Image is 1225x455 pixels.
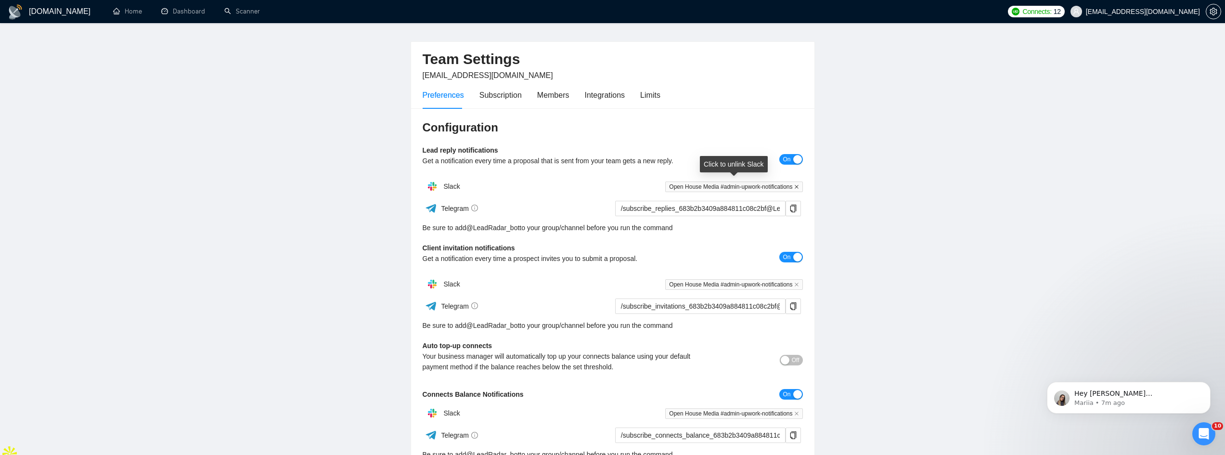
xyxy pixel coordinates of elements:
span: Slack [443,409,460,417]
span: Open House Media #admin-upwork-notifications [665,182,802,192]
span: Telegram [441,302,478,310]
div: Your business manager will automatically top up your connects balance using your default payment ... [423,351,708,372]
h2: Team Settings [423,50,803,69]
button: copy [786,299,801,314]
img: hpQkSZIkSZIkSZIkSZIkSZIkSZIkSZIkSZIkSZIkSZIkSZIkSZIkSZIkSZIkSZIkSZIkSZIkSZIkSZIkSZIkSZIkSZIkSZIkS... [423,403,442,423]
h3: Configuration [423,120,803,135]
img: ww3wtPAAAAAElFTkSuQmCC [425,300,437,312]
span: On [783,154,790,165]
img: upwork-logo.png [1012,8,1019,15]
button: copy [786,428,801,443]
span: Slack [443,280,460,288]
span: info-circle [471,302,478,309]
span: close [794,411,799,416]
span: info-circle [471,432,478,439]
div: Subscription [479,89,522,101]
iframe: Intercom notifications message [1032,362,1225,429]
span: copy [786,205,800,212]
span: Open House Media #admin-upwork-notifications [665,279,802,290]
a: dashboardDashboard [161,7,205,15]
span: Telegram [441,205,478,212]
a: searchScanner [224,7,260,15]
a: setting [1206,8,1221,15]
div: Be sure to add to your group/channel before you run the command [423,320,803,331]
img: hpQkSZIkSZIkSZIkSZIkSZIkSZIkSZIkSZIkSZIkSZIkSZIkSZIkSZIkSZIkSZIkSZIkSZIkSZIkSZIkSZIkSZIkSZIkSZIkS... [423,274,442,294]
div: Be sure to add to your group/channel before you run the command [423,222,803,233]
div: Members [537,89,569,101]
span: copy [786,431,800,439]
div: Preferences [423,89,464,101]
span: 10 [1212,422,1223,430]
b: Auto top-up connects [423,342,492,350]
span: close [794,184,799,189]
span: copy [786,302,800,310]
button: setting [1206,4,1221,19]
div: Get a notification every time a proposal that is sent from your team gets a new reply. [423,156,708,166]
img: logo [8,4,23,20]
div: Limits [640,89,660,101]
button: copy [786,201,801,216]
span: user [1073,8,1080,15]
a: homeHome [113,7,142,15]
span: Connects: [1022,6,1051,17]
span: Telegram [441,431,478,439]
span: [EMAIL_ADDRESS][DOMAIN_NAME] [423,71,553,79]
div: Get a notification every time a prospect invites you to submit a proposal. [423,253,708,264]
span: On [783,252,790,262]
span: Slack [443,182,460,190]
b: Client invitation notifications [423,244,515,252]
span: On [783,389,790,400]
img: ww3wtPAAAAAElFTkSuQmCC [425,202,437,214]
img: hpQkSZIkSZIkSZIkSZIkSZIkSZIkSZIkSZIkSZIkSZIkSZIkSZIkSZIkSZIkSZIkSZIkSZIkSZIkSZIkSZIkSZIkSZIkSZIkS... [423,177,442,196]
span: close [794,282,799,287]
p: Message from Mariia, sent 7m ago [42,37,166,46]
div: Click to unlink Slack [700,156,768,172]
b: Connects Balance Notifications [423,390,524,398]
a: @LeadRadar_bot [466,222,520,233]
a: @LeadRadar_bot [466,320,520,331]
span: Hey [PERSON_NAME][EMAIL_ADDRESS][DOMAIN_NAME], Do you want to learn how to integrate GigRadar wit... [42,28,166,227]
iframe: Intercom live chat [1192,422,1215,445]
span: Open House Media #admin-upwork-notifications [665,408,802,419]
span: 12 [1054,6,1061,17]
span: Off [792,355,799,365]
span: info-circle [471,205,478,211]
img: ww3wtPAAAAAElFTkSuQmCC [425,429,437,441]
b: Lead reply notifications [423,146,498,154]
div: Integrations [585,89,625,101]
